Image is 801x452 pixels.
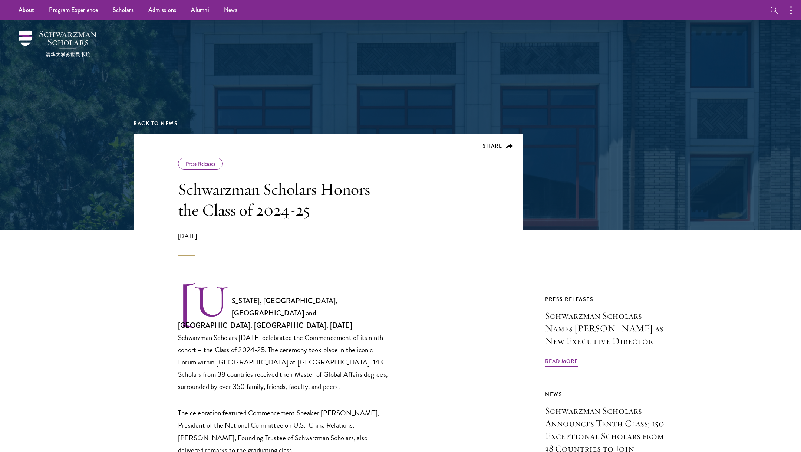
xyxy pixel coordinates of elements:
[133,119,178,127] a: Back to News
[545,309,667,347] h3: Schwarzman Scholars Names [PERSON_NAME] as New Executive Director
[19,31,96,57] img: Schwarzman Scholars
[545,357,578,368] span: Read More
[178,179,389,220] h1: Schwarzman Scholars Honors the Class of 2024-25
[178,296,352,330] strong: [US_STATE], [GEOGRAPHIC_DATA], [GEOGRAPHIC_DATA] and [GEOGRAPHIC_DATA], [GEOGRAPHIC_DATA], [DATE]
[483,143,514,150] button: Share
[178,284,389,393] p: – Schwarzman Scholars [DATE] celebrated the Commencement of its ninth cohort – the Class of 2024-...
[483,142,502,150] span: Share
[186,160,215,167] a: Press Releases
[178,232,389,256] div: [DATE]
[545,390,667,399] div: News
[545,295,667,368] a: Press Releases Schwarzman Scholars Names [PERSON_NAME] as New Executive Director Read More
[545,295,667,304] div: Press Releases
